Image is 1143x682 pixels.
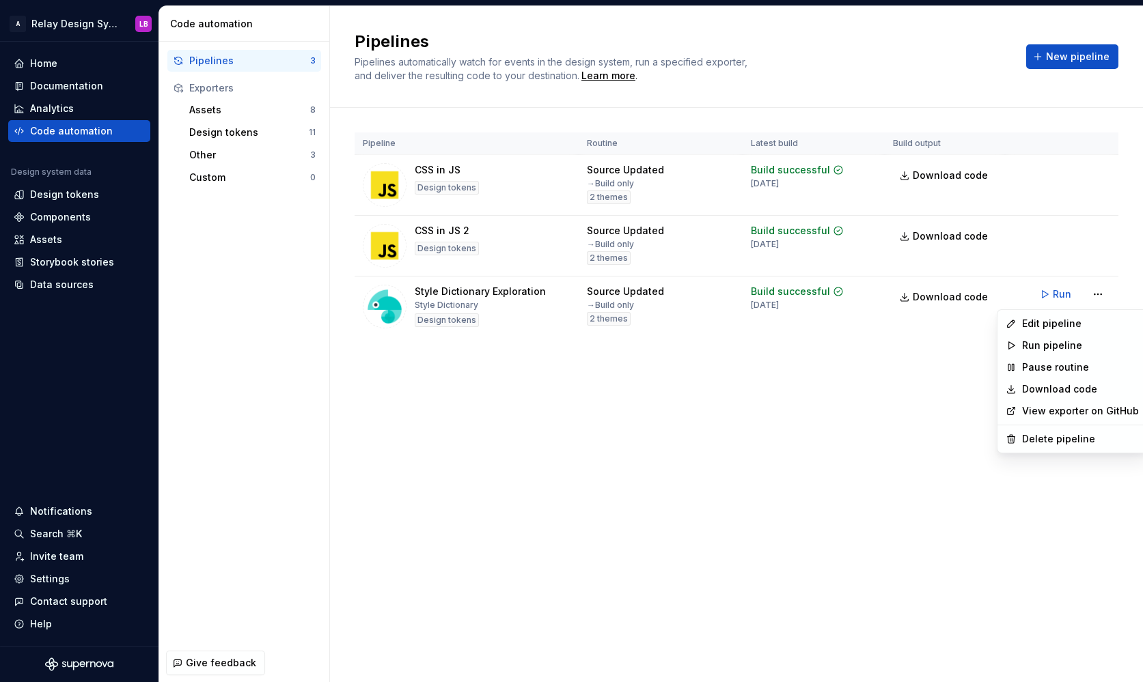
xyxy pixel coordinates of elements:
div: Pause routine [1022,360,1139,374]
a: Download code [1022,382,1139,396]
div: Delete pipeline [1022,432,1139,446]
div: Run pipeline [1022,339,1139,352]
div: Edit pipeline [1022,317,1139,330]
a: View exporter on GitHub [1022,404,1139,418]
